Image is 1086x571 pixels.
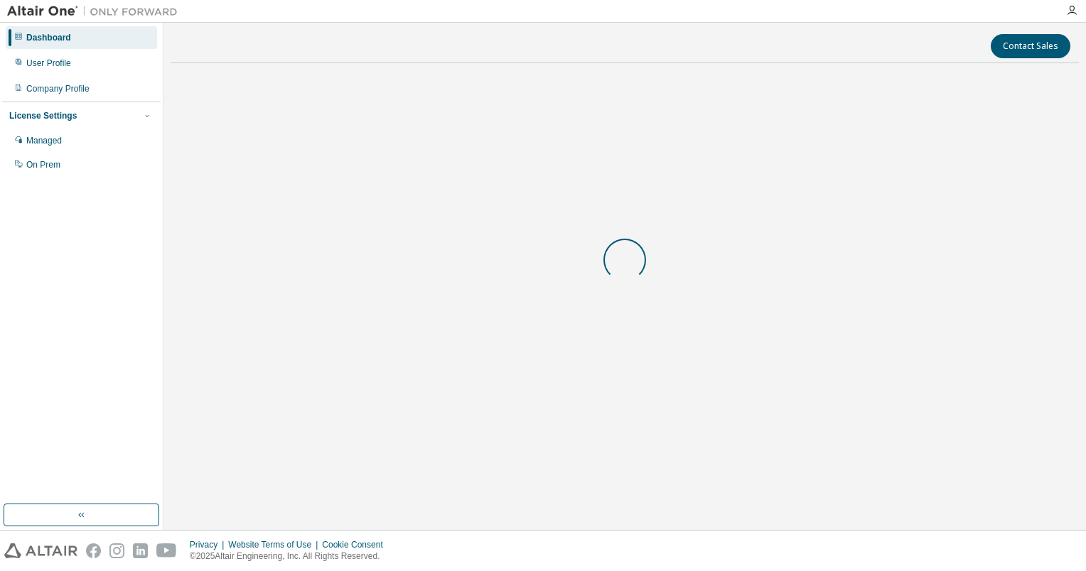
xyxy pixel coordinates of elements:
div: License Settings [9,110,77,121]
div: Cookie Consent [322,539,391,550]
div: Dashboard [26,32,71,43]
img: altair_logo.svg [4,543,77,558]
img: youtube.svg [156,543,177,558]
div: User Profile [26,58,71,69]
p: © 2025 Altair Engineering, Inc. All Rights Reserved. [190,550,392,562]
div: Website Terms of Use [228,539,322,550]
button: Contact Sales [991,34,1070,58]
img: Altair One [7,4,185,18]
img: linkedin.svg [133,543,148,558]
div: On Prem [26,159,60,170]
img: facebook.svg [86,543,101,558]
div: Managed [26,135,62,146]
img: instagram.svg [109,543,124,558]
div: Company Profile [26,83,90,94]
div: Privacy [190,539,228,550]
